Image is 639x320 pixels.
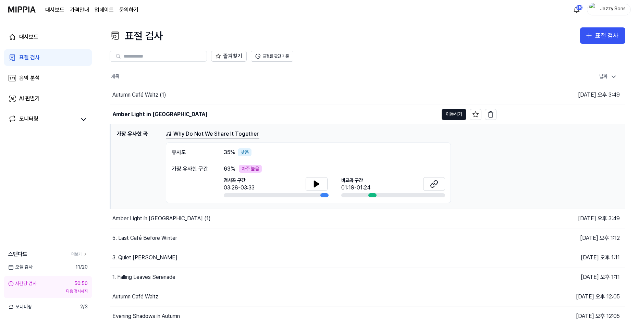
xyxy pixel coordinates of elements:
div: 1. Falling Leaves Serenade [112,273,175,281]
div: 유사도 [172,148,210,157]
div: 50:50 [74,280,88,287]
td: [DATE] 오후 1:12 [496,229,625,248]
div: Autumn Café Waltz [112,293,158,301]
div: 아주 높음 [239,165,262,173]
a: 모니터링 [8,115,77,124]
span: 검사곡 구간 [224,177,255,184]
a: 대시보드 [4,29,92,45]
button: 표절 검사 [580,27,625,44]
div: AI 판별기 [19,95,40,103]
td: [DATE] 오후 12:05 [496,287,625,307]
a: 업데이트 [95,6,114,14]
div: 5. Last Café Before Winter [112,234,177,242]
th: 제목 [110,69,496,85]
td: [DATE] 오후 3:49 [496,85,625,104]
div: 다음 검사까지 [8,288,88,294]
div: 대시보드 [19,33,38,41]
a: 더보기 [71,251,88,257]
a: 표절 검사 [4,49,92,66]
a: Why Do Not We Share It Together [166,130,259,138]
td: [DATE] 오후 1:11 [496,268,625,287]
div: 표절 검사 [19,53,40,62]
div: 모니터링 [19,115,38,124]
td: [DATE] 오후 3:49 [496,104,625,124]
button: 가격안내 [70,6,89,14]
span: 모니터링 [8,304,32,310]
span: 2 / 3 [80,304,88,310]
span: 스탠다드 [8,250,27,258]
div: 310 [576,5,583,10]
a: 문의하기 [119,6,138,14]
a: AI 판별기 [4,90,92,107]
button: 즐겨찾기 [211,51,247,62]
img: 알림 [573,5,581,14]
span: 11 / 20 [75,264,88,271]
span: 오늘 검사 [8,264,33,271]
img: profile [589,3,598,16]
span: 비교곡 구간 [341,177,370,184]
div: 03:28-03:33 [224,184,255,192]
div: 음악 분석 [19,74,40,82]
a: 대시보드 [45,6,64,14]
button: 이동하기 [442,109,466,120]
td: [DATE] 오후 3:49 [496,209,625,229]
div: 낮음 [238,148,251,157]
div: 01:19-01:24 [341,184,370,192]
a: 음악 분석 [4,70,92,86]
div: Amber Light in [GEOGRAPHIC_DATA] (1) [112,214,211,223]
button: 알림310 [571,4,582,15]
div: 표절 검사 [110,27,163,44]
div: 3. Quiet [PERSON_NAME] [112,254,177,262]
button: 표절률 판단 기준 [251,51,293,62]
h1: 가장 유사한 곡 [116,130,160,204]
button: profileJazzy Sons [587,4,631,15]
td: [DATE] 오후 1:11 [496,248,625,268]
div: Amber Light in [GEOGRAPHIC_DATA] [112,110,207,119]
div: 시간당 검사 [8,280,37,287]
span: 35 % [224,148,235,157]
div: 표절 검사 [595,31,618,41]
div: 가장 유사한 구간 [172,165,210,173]
span: 63 % [224,165,235,173]
div: 날짜 [597,71,620,82]
div: Jazzy Sons [600,5,626,13]
div: Autumn Café Waltz (1) [112,91,166,99]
